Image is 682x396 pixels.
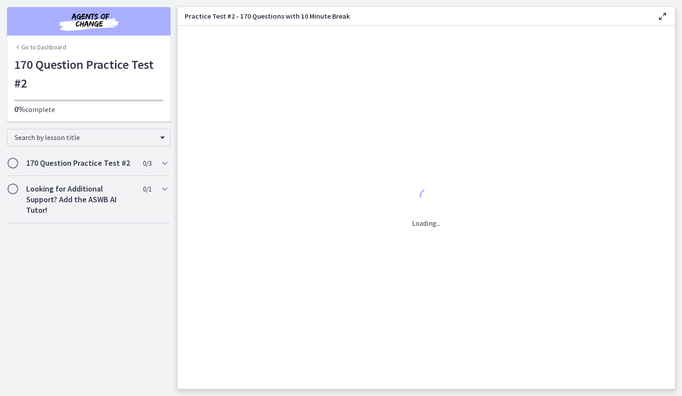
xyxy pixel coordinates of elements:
[26,184,135,216] h2: Looking for Additional Support? Add the ASWB AI Tutor!
[14,43,66,52] a: Go to Dashboard
[14,55,163,92] h1: 170 Question Practice Test #2
[26,158,135,168] h2: 170 Question Practice Test #2
[185,11,643,21] h3: Practice Test #2 - 170 Questions with 10 Minute Break
[15,133,156,142] span: Search by lesson title
[143,158,151,168] span: 0 / 3
[412,187,440,207] div: 1
[7,129,170,147] div: Search by lesson title
[14,104,25,114] span: 0%
[412,218,440,228] p: Loading...
[36,11,142,32] img: Agents of Change Social Work Test Prep
[14,104,163,115] p: complete
[143,184,151,194] span: 0 / 1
